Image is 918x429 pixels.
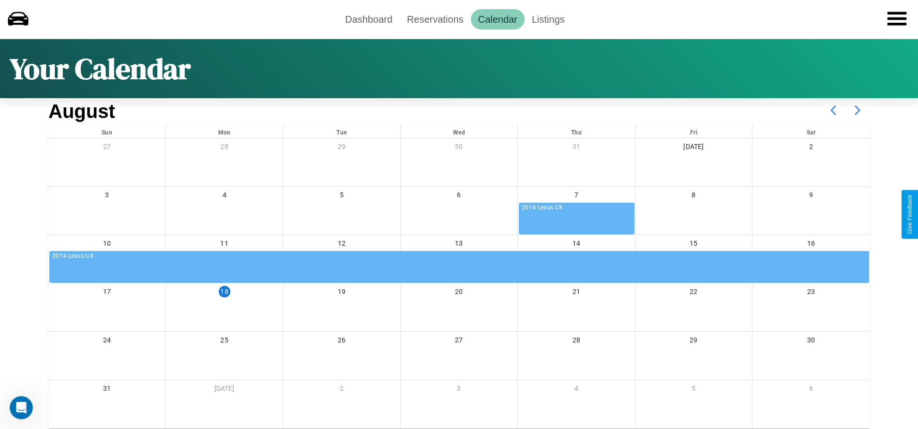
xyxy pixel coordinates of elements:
[518,380,634,400] div: 4
[525,9,572,30] a: Listings
[48,138,166,158] div: 27
[338,9,400,30] a: Dashboard
[48,380,166,400] div: 31
[52,251,867,261] div: 2014 Lexus UX
[752,283,870,303] div: 23
[752,138,870,158] div: 2
[219,286,230,297] div: 18
[635,124,752,138] div: Fri
[283,138,400,158] div: 29
[635,235,752,255] div: 15
[166,138,283,158] div: 28
[471,9,525,30] a: Calendar
[401,235,517,255] div: 13
[283,283,400,303] div: 19
[752,332,870,352] div: 30
[401,332,517,352] div: 27
[522,203,632,213] div: 2014 Lexus UX
[518,235,634,255] div: 14
[283,187,400,207] div: 5
[401,187,517,207] div: 6
[48,187,166,207] div: 3
[283,235,400,255] div: 12
[48,235,166,255] div: 10
[752,380,870,400] div: 6
[401,283,517,303] div: 20
[10,396,33,419] iframe: Intercom live chat
[752,124,870,138] div: Sat
[401,380,517,400] div: 3
[518,187,634,207] div: 7
[283,124,400,138] div: Tue
[906,195,913,234] div: Give Feedback
[166,187,283,207] div: 4
[283,380,400,400] div: 2
[48,332,166,352] div: 24
[48,124,166,138] div: Sun
[166,124,283,138] div: Mon
[283,332,400,352] div: 26
[48,283,166,303] div: 17
[401,138,517,158] div: 30
[401,124,517,138] div: Wed
[48,101,115,122] h2: August
[518,332,634,352] div: 28
[635,187,752,207] div: 8
[635,283,752,303] div: 22
[635,138,752,158] div: [DATE]
[400,9,471,30] a: Reservations
[518,124,634,138] div: Thu
[752,187,870,207] div: 9
[752,235,870,255] div: 16
[10,49,191,89] h1: Your Calendar
[635,380,752,400] div: 5
[166,380,283,400] div: [DATE]
[518,283,634,303] div: 21
[166,235,283,255] div: 11
[518,138,634,158] div: 31
[166,332,283,352] div: 25
[635,332,752,352] div: 29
